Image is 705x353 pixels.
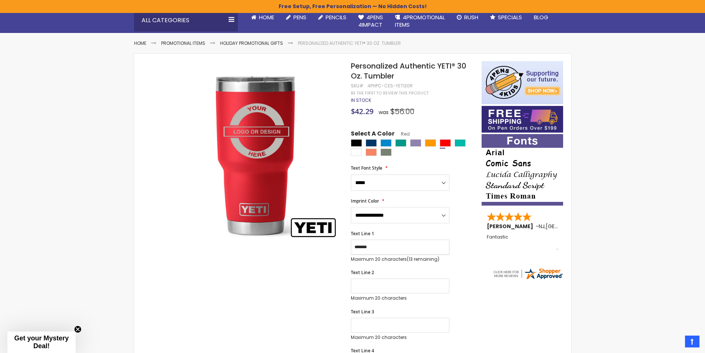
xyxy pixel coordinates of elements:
[312,9,352,26] a: Pencils
[379,109,389,116] span: was
[536,223,600,230] span: - ,
[498,13,522,21] span: Specials
[74,326,82,333] button: Close teaser
[351,61,466,81] span: Personalized Authentic YETI® 30 Oz. Tumbler
[351,256,449,262] p: Maximum 20 characters
[482,106,563,133] img: Free shipping on orders over $199
[351,90,429,96] a: Be the first to review this product
[390,106,414,117] span: $56.00
[351,165,382,171] span: Text Font Style
[161,40,205,46] a: Promotional Items
[351,106,373,116] span: $42.29
[293,13,306,21] span: Pens
[539,223,545,230] span: NJ
[425,139,436,147] div: Orange
[351,198,379,204] span: Imprint Color
[528,9,554,26] a: Blog
[366,149,377,156] div: High Desert Clay
[351,334,449,340] p: Maximum 20 characters
[172,72,341,241] img: rescue-red-4phpc-ces-yeti30r-authentic-yeti-30-oz-tumbler_copy_1.jpg
[464,13,478,21] span: Rush
[410,139,421,147] div: Lilac
[440,139,451,147] div: Red
[484,9,528,26] a: Specials
[380,139,392,147] div: Big Wave Blue
[134,40,146,46] a: Home
[351,97,371,103] div: Availability
[389,9,451,33] a: 4PROMOTIONALITEMS
[351,230,374,237] span: Text Line 1
[482,61,563,104] img: 4pens 4 kids
[451,9,484,26] a: Rush
[455,139,466,147] div: Teal
[487,234,559,250] div: Fantastic
[492,276,563,282] a: 4pens.com certificate URL
[546,223,600,230] span: [GEOGRAPHIC_DATA]
[7,332,76,353] div: Get your Mystery Deal!Close teaser
[351,139,362,147] div: Black
[368,83,413,89] div: 4PHPC-CES-YETI30R
[298,40,401,46] li: Personalized Authentic YETI® 30 Oz. Tumbler
[351,269,374,276] span: Text Line 2
[280,9,312,26] a: Pens
[14,334,69,350] span: Get your Mystery Deal!
[351,83,365,89] strong: SKU
[351,149,362,156] div: White
[134,9,238,31] div: All Categories
[482,134,563,206] img: font-personalization-examples
[395,13,445,29] span: 4PROMOTIONAL ITEMS
[380,149,392,156] div: Camp Green
[351,130,395,140] span: Select A Color
[326,13,346,21] span: Pencils
[395,139,406,147] div: Seafoam Green
[407,256,439,262] span: (13 remaining)
[366,139,377,147] div: Navy Blue
[245,9,280,26] a: Home
[352,9,389,33] a: 4Pens4impact
[395,131,410,137] span: Red
[487,223,536,230] span: [PERSON_NAME]
[351,97,371,103] span: In stock
[220,40,283,46] a: Holiday Promotional Gifts
[358,13,383,29] span: 4Pens 4impact
[259,13,274,21] span: Home
[351,295,449,301] p: Maximum 20 characters
[351,309,374,315] span: Text Line 3
[534,13,548,21] span: Blog
[492,267,563,280] img: 4pens.com widget logo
